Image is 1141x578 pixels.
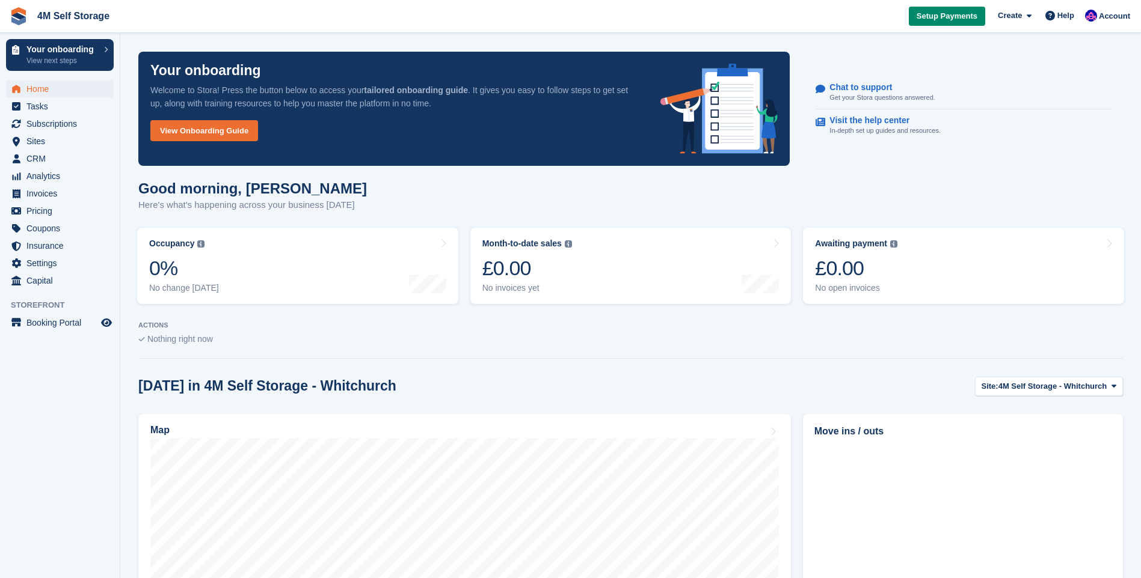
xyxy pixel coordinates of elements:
a: menu [6,220,114,237]
span: Storefront [11,299,120,311]
div: Awaiting payment [815,239,887,249]
span: Invoices [26,185,99,202]
p: Get your Stora questions answered. [829,93,935,103]
a: menu [6,272,114,289]
span: Sites [26,133,99,150]
a: Month-to-date sales £0.00 No invoices yet [470,228,792,304]
a: 4M Self Storage [32,6,114,26]
a: Awaiting payment £0.00 No open invoices [803,228,1124,304]
img: Pete Clutton [1085,10,1097,22]
span: Settings [26,255,99,272]
div: No open invoices [815,283,897,293]
div: £0.00 [482,256,572,281]
div: Occupancy [149,239,194,249]
span: Capital [26,272,99,289]
p: Your onboarding [150,64,261,78]
p: Your onboarding [26,45,98,53]
span: Coupons [26,220,99,237]
span: Insurance [26,237,99,254]
span: Site: [982,380,998,392]
h1: Good morning, [PERSON_NAME] [138,180,367,196]
span: Subscriptions [26,115,99,132]
p: Welcome to Stora! Press the button below to access your . It gives you easy to follow steps to ge... [150,84,641,110]
a: Setup Payments [909,7,985,26]
a: menu [6,150,114,167]
img: onboarding-info-6c161a55d2c0e0a8cae90662b2fe09162a5109e8cc188191df67fb4f79e88e88.svg [660,64,778,154]
span: Home [26,81,99,97]
img: blank_slate_check_icon-ba018cac091ee9be17c0a81a6c232d5eb81de652e7a59be601be346b1b6ddf79.svg [138,337,145,342]
h2: Move ins / outs [814,424,1112,439]
a: Preview store [99,315,114,330]
div: No invoices yet [482,283,572,293]
strong: tailored onboarding guide [364,85,468,95]
div: Month-to-date sales [482,239,562,249]
h2: [DATE] in 4M Self Storage - Whitchurch [138,378,396,394]
div: 0% [149,256,219,281]
a: menu [6,133,114,150]
span: Setup Payments [917,10,977,22]
p: Here's what's happening across your business [DATE] [138,198,367,212]
h2: Map [150,425,170,436]
button: Site: 4M Self Storage - Whitchurch [975,377,1124,397]
a: menu [6,168,114,184]
img: icon-info-grey-7440780725fd019a000dd9b08b2336e03edf1995a4989e88bcd33f0948082b44.svg [565,240,572,248]
p: View next steps [26,55,98,66]
p: Visit the help center [829,115,931,126]
img: stora-icon-8386f47178a22dfd0bd8f6a31ec36ba5ce8667c1dd55bd0f319d3a0aa187defe.svg [10,7,28,25]
span: Pricing [26,202,99,219]
a: View Onboarding Guide [150,120,258,141]
a: menu [6,185,114,202]
img: icon-info-grey-7440780725fd019a000dd9b08b2336e03edf1995a4989e88bcd33f0948082b44.svg [890,240,897,248]
span: Account [1099,10,1130,22]
a: menu [6,237,114,254]
a: menu [6,98,114,115]
span: Nothing right now [147,334,213,344]
a: menu [6,255,114,272]
a: Visit the help center In-depth set up guides and resources. [816,109,1112,142]
span: Booking Portal [26,314,99,331]
span: Help [1057,10,1074,22]
a: Chat to support Get your Stora questions answered. [816,76,1112,109]
a: menu [6,115,114,132]
a: menu [6,202,114,219]
a: Your onboarding View next steps [6,39,114,71]
a: Occupancy 0% No change [DATE] [137,228,458,304]
div: £0.00 [815,256,897,281]
img: icon-info-grey-7440780725fd019a000dd9b08b2336e03edf1995a4989e88bcd33f0948082b44.svg [197,240,205,248]
span: 4M Self Storage - Whitchurch [998,380,1107,392]
p: ACTIONS [138,321,1123,329]
p: Chat to support [829,82,925,93]
div: No change [DATE] [149,283,219,293]
span: Tasks [26,98,99,115]
a: menu [6,314,114,331]
a: menu [6,81,114,97]
span: CRM [26,150,99,167]
span: Analytics [26,168,99,184]
p: In-depth set up guides and resources. [829,126,941,136]
span: Create [998,10,1022,22]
